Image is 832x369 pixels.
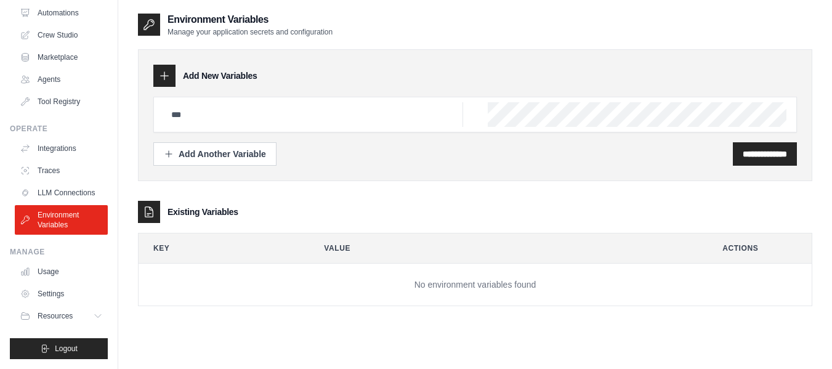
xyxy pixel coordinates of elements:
[15,25,108,45] a: Crew Studio
[153,142,277,166] button: Add Another Variable
[15,205,108,235] a: Environment Variables
[38,311,73,321] span: Resources
[309,233,698,263] th: Value
[139,264,812,306] td: No environment variables found
[139,233,299,263] th: Key
[15,161,108,180] a: Traces
[168,206,238,218] h3: Existing Variables
[15,70,108,89] a: Agents
[164,148,266,160] div: Add Another Variable
[10,338,108,359] button: Logout
[10,247,108,257] div: Manage
[15,3,108,23] a: Automations
[15,183,108,203] a: LLM Connections
[15,306,108,326] button: Resources
[183,70,257,82] h3: Add New Variables
[168,27,333,37] p: Manage your application secrets and configuration
[168,12,333,27] h2: Environment Variables
[15,139,108,158] a: Integrations
[15,92,108,112] a: Tool Registry
[55,344,78,354] span: Logout
[15,47,108,67] a: Marketplace
[15,262,108,282] a: Usage
[708,233,812,263] th: Actions
[15,284,108,304] a: Settings
[10,124,108,134] div: Operate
